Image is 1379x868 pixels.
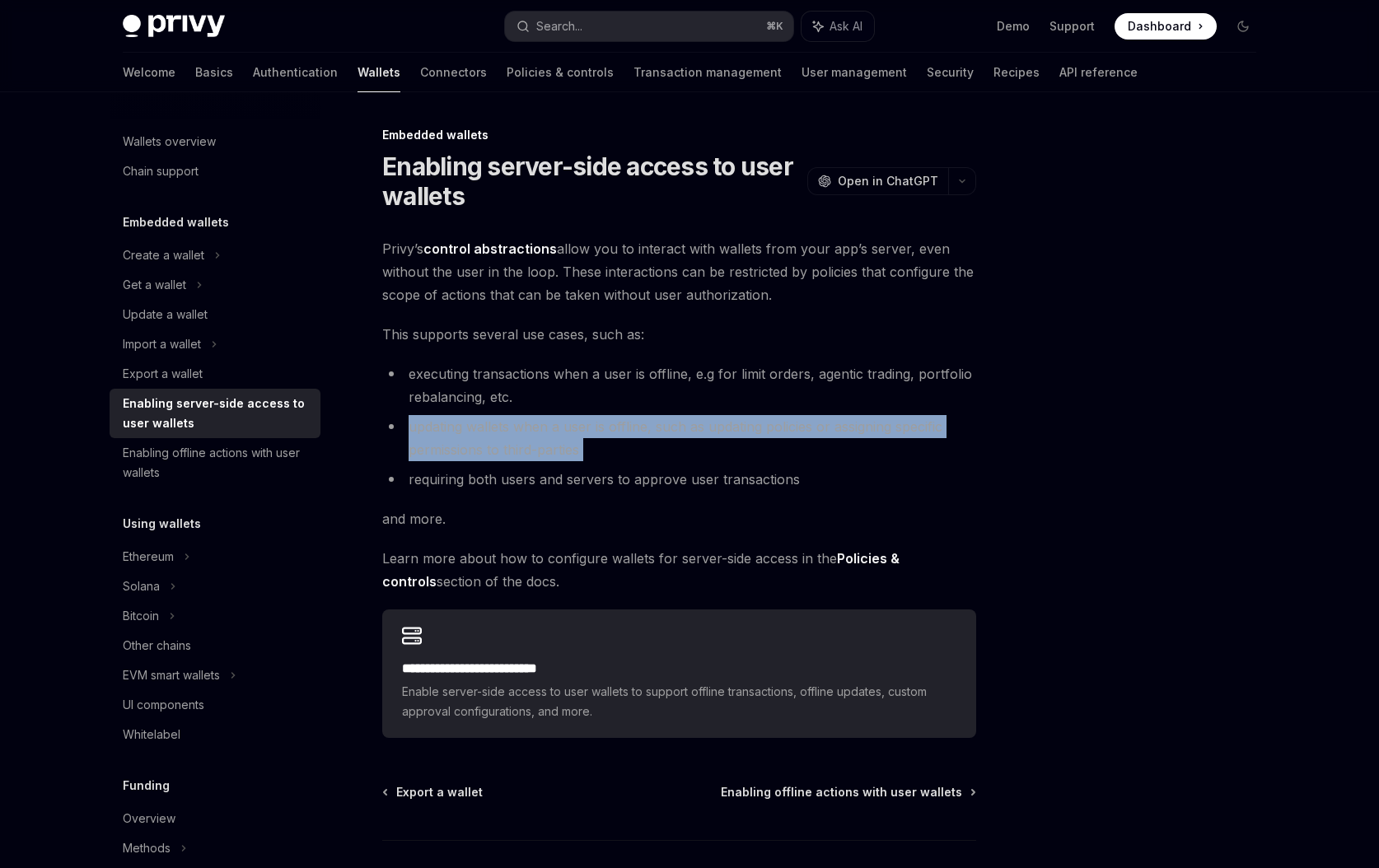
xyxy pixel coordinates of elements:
[123,245,204,265] div: Create a wallet
[505,12,793,41] button: Search...⌘K
[1230,13,1256,40] button: Toggle dark mode
[123,15,225,38] img: dark logo
[123,725,180,744] div: Whitelabel
[830,18,862,35] span: Ask AI
[766,20,783,33] span: ⌘ K
[123,636,191,656] div: Other chains
[420,53,487,92] a: Connectors
[402,682,956,721] span: Enable server-side access to user wallets to support offline transactions, offline updates, custo...
[123,514,201,534] h5: Using wallets
[123,809,175,828] div: Overview
[1049,18,1095,35] a: Support
[1059,53,1138,92] a: API reference
[396,784,483,800] span: Export a wallet
[382,362,976,408] li: executing transactions when a user is offline, e.g for limit orders, agentic trading, portfolio r...
[997,18,1030,35] a: Demo
[123,547,174,567] div: Ethereum
[110,156,320,186] a: Chain support
[1115,13,1217,40] a: Dashboard
[382,468,976,491] li: requiring both users and servers to approve user transactions
[123,776,170,796] h5: Funding
[807,167,948,195] button: Open in ChatGPT
[382,152,801,211] h1: Enabling server-side access to user wallets
[253,53,338,92] a: Authentication
[110,438,320,488] a: Enabling offline actions with user wallets
[633,53,782,92] a: Transaction management
[423,240,557,258] a: control abstractions
[838,173,938,189] span: Open in ChatGPT
[382,237,976,306] span: Privy’s allow you to interact with wallets from your app’s server, even without the user in the l...
[123,364,203,384] div: Export a wallet
[993,53,1040,92] a: Recipes
[123,161,199,181] div: Chain support
[195,53,233,92] a: Basics
[123,443,311,483] div: Enabling offline actions with user wallets
[802,53,907,92] a: User management
[110,300,320,329] a: Update a wallet
[123,305,208,324] div: Update a wallet
[123,132,216,152] div: Wallets overview
[382,547,976,593] span: Learn more about how to configure wallets for server-side access in the section of the docs.
[123,394,311,433] div: Enabling server-side access to user wallets
[927,53,974,92] a: Security
[721,784,962,800] span: Enabling offline actions with user wallets
[382,507,976,530] span: and more.
[123,212,229,232] h5: Embedded wallets
[123,334,201,354] div: Import a wallet
[382,323,976,346] span: This supports several use cases, such as:
[382,415,976,461] li: updating wallets when a user is offline, such as updating policies or assigning specific permissi...
[358,53,400,92] a: Wallets
[110,359,320,389] a: Export a wallet
[802,12,874,41] button: Ask AI
[123,838,171,858] div: Methods
[123,53,175,92] a: Welcome
[536,16,582,36] div: Search...
[507,53,614,92] a: Policies & controls
[110,631,320,660] a: Other chains
[110,720,320,749] a: Whitelabel
[721,784,975,800] a: Enabling offline actions with user wallets
[110,127,320,156] a: Wallets overview
[123,695,204,715] div: UI components
[123,576,160,596] div: Solana
[123,606,159,626] div: Bitcoin
[110,389,320,438] a: Enabling server-side access to user wallets
[1128,18,1191,35] span: Dashboard
[110,804,320,833] a: Overview
[110,690,320,720] a: UI components
[382,127,976,143] div: Embedded wallets
[123,665,220,685] div: EVM smart wallets
[123,275,186,295] div: Get a wallet
[384,784,483,800] a: Export a wallet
